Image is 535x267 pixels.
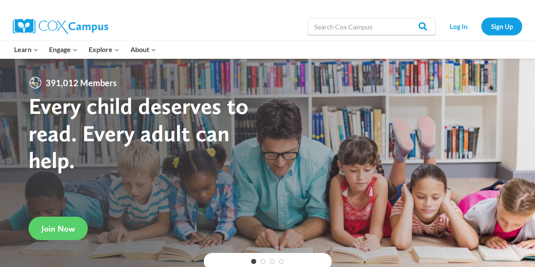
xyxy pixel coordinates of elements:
a: 2 [260,259,266,264]
span: Engage [49,44,78,55]
a: Join Now [29,217,88,240]
a: Log In [440,17,477,35]
span: Join Now [41,223,75,234]
a: 4 [279,259,284,264]
img: Cox Campus [13,19,108,34]
input: Search Cox Campus [308,18,436,35]
span: 391,012 Members [42,76,120,90]
a: 1 [251,259,256,264]
strong: Every child deserves to read. Every adult can help. [29,92,249,174]
span: About [130,44,156,55]
span: Learn [14,44,38,55]
nav: Primary Navigation [9,41,161,58]
a: 3 [270,259,275,264]
span: Explore [89,44,119,55]
a: Sign Up [481,17,522,35]
nav: Secondary Navigation [440,17,522,35]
